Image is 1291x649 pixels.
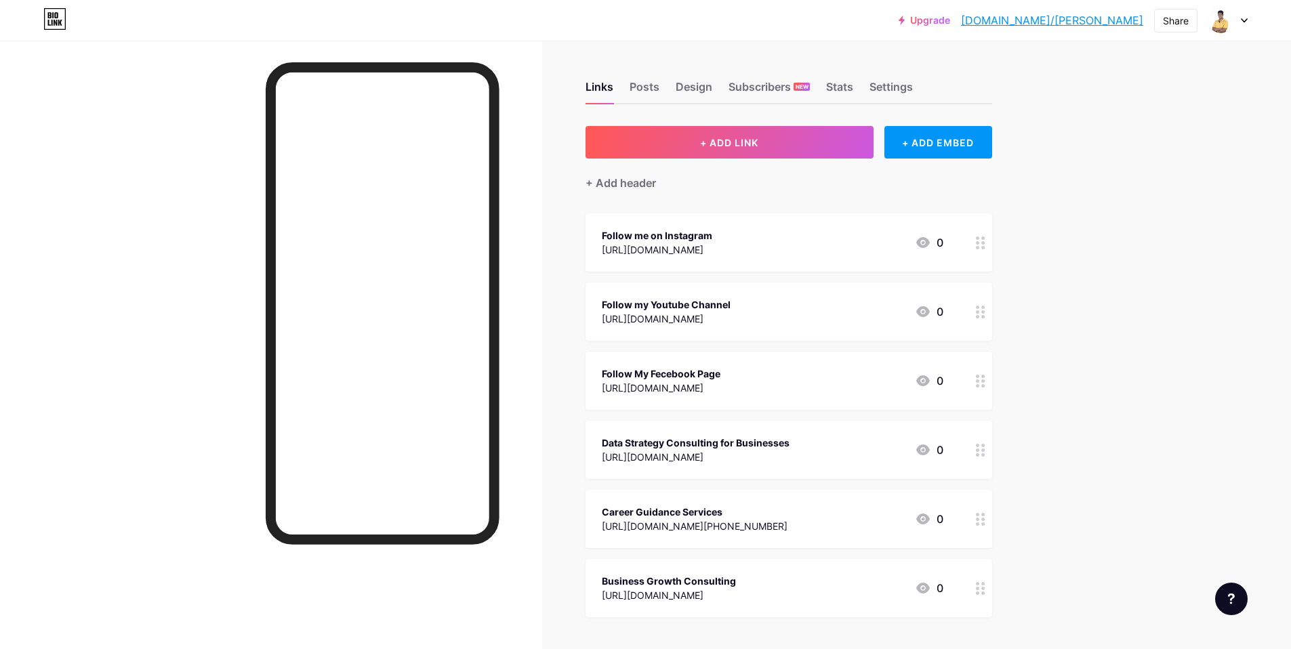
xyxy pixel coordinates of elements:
div: [URL][DOMAIN_NAME][PHONE_NUMBER] [602,519,787,533]
div: Posts [630,79,659,103]
div: + ADD EMBED [884,126,992,159]
div: 0 [915,511,943,527]
div: Subscribers [729,79,810,103]
div: 0 [915,442,943,458]
div: Design [676,79,712,103]
div: Business Growth Consulting [602,574,736,588]
div: Follow My Fecebook Page [602,367,720,381]
div: Follow my Youtube Channel [602,297,731,312]
div: 0 [915,373,943,389]
a: [DOMAIN_NAME]/[PERSON_NAME] [961,12,1143,28]
span: NEW [796,83,808,91]
div: Data Strategy Consulting for Businesses [602,436,790,450]
div: Settings [869,79,913,103]
div: Share [1163,14,1189,28]
span: + ADD LINK [700,137,758,148]
div: [URL][DOMAIN_NAME] [602,450,790,464]
button: + ADD LINK [586,126,874,159]
div: [URL][DOMAIN_NAME] [602,381,720,395]
img: tony [1208,7,1233,33]
div: [URL][DOMAIN_NAME] [602,588,736,602]
div: Stats [826,79,853,103]
div: 0 [915,303,943,320]
div: + Add header [586,175,656,191]
div: 0 [915,580,943,596]
div: [URL][DOMAIN_NAME] [602,243,712,257]
div: Links [586,79,613,103]
div: Follow me on Instagram [602,228,712,243]
div: [URL][DOMAIN_NAME] [602,312,731,326]
div: 0 [915,234,943,251]
a: Upgrade [899,15,950,26]
div: Career Guidance Services [602,505,787,519]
